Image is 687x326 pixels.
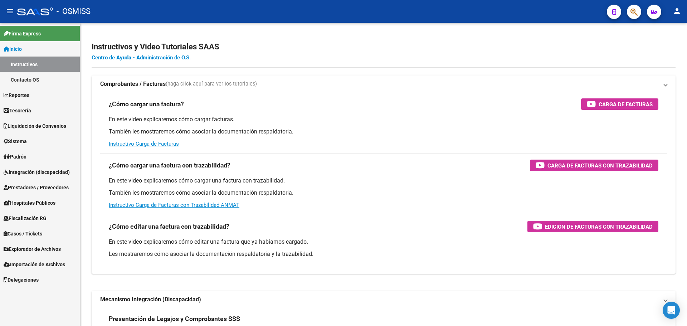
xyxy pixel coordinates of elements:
strong: Mecanismo Integración (Discapacidad) [100,296,201,303]
span: Sistema [4,137,27,145]
span: (haga click aquí para ver los tutoriales) [166,80,257,88]
span: Hospitales Públicos [4,199,55,207]
a: Instructivo Carga de Facturas [109,141,179,147]
span: Reportes [4,91,29,99]
span: Carga de Facturas con Trazabilidad [547,161,653,170]
button: Carga de Facturas [581,98,658,110]
mat-expansion-panel-header: Mecanismo Integración (Discapacidad) [92,291,676,308]
a: Instructivo Carga de Facturas con Trazabilidad ANMAT [109,202,239,208]
span: Edición de Facturas con Trazabilidad [545,222,653,231]
div: Comprobantes / Facturas(haga click aquí para ver los tutoriales) [92,93,676,274]
span: Explorador de Archivos [4,245,61,253]
h3: ¿Cómo cargar una factura con trazabilidad? [109,160,230,170]
p: Les mostraremos cómo asociar la documentación respaldatoria y la trazabilidad. [109,250,658,258]
h2: Instructivos y Video Tutoriales SAAS [92,40,676,54]
span: Casos / Tickets [4,230,42,238]
h3: ¿Cómo editar una factura con trazabilidad? [109,222,229,232]
p: En este video explicaremos cómo editar una factura que ya habíamos cargado. [109,238,658,246]
span: Carga de Facturas [599,100,653,109]
span: Liquidación de Convenios [4,122,66,130]
p: En este video explicaremos cómo cargar una factura con trazabilidad. [109,177,658,185]
span: Firma Express [4,30,41,38]
strong: Comprobantes / Facturas [100,80,166,88]
span: Inicio [4,45,22,53]
mat-expansion-panel-header: Comprobantes / Facturas(haga click aquí para ver los tutoriales) [92,76,676,93]
span: Fiscalización RG [4,214,47,222]
span: Importación de Archivos [4,261,65,268]
h3: ¿Cómo cargar una factura? [109,99,184,109]
mat-icon: person [673,7,681,15]
span: Prestadores / Proveedores [4,184,69,191]
a: Centro de Ayuda - Administración de O.S. [92,54,191,61]
button: Edición de Facturas con Trazabilidad [527,221,658,232]
p: También les mostraremos cómo asociar la documentación respaldatoria. [109,189,658,197]
span: Integración (discapacidad) [4,168,70,176]
p: En este video explicaremos cómo cargar facturas. [109,116,658,123]
mat-icon: menu [6,7,14,15]
h3: Presentación de Legajos y Comprobantes SSS [109,314,240,324]
span: Delegaciones [4,276,39,284]
p: También les mostraremos cómo asociar la documentación respaldatoria. [109,128,658,136]
span: Tesorería [4,107,31,115]
div: Open Intercom Messenger [663,302,680,319]
span: - OSMISS [57,4,91,19]
button: Carga de Facturas con Trazabilidad [530,160,658,171]
span: Padrón [4,153,26,161]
